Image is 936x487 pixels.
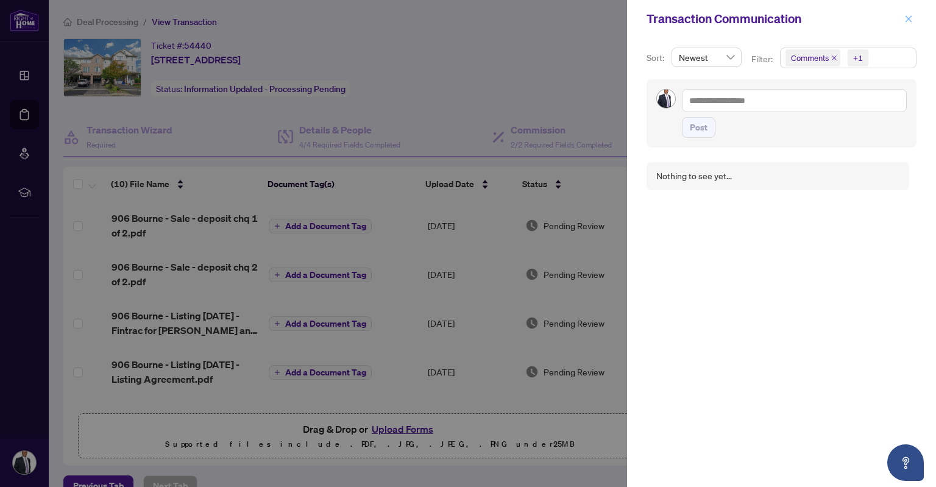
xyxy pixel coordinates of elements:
div: +1 [853,52,863,64]
span: close [831,55,837,61]
img: Profile Icon [657,90,675,108]
span: Comments [791,52,829,64]
span: Newest [679,48,734,66]
p: Sort: [647,51,667,65]
div: Transaction Communication [647,10,901,28]
div: Nothing to see yet... [656,169,732,183]
p: Filter: [751,52,775,66]
button: Open asap [887,444,924,481]
span: close [904,15,913,23]
span: Comments [785,49,840,66]
button: Post [682,117,715,138]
